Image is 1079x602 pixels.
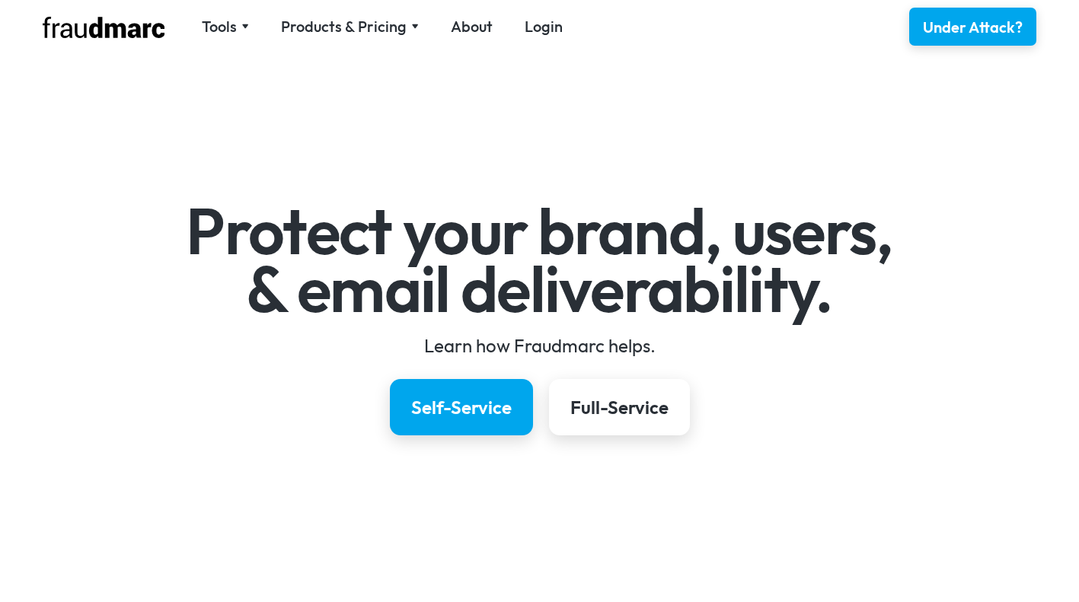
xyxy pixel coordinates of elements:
div: Products & Pricing [281,16,419,37]
a: Under Attack? [909,8,1036,46]
div: Products & Pricing [281,16,407,37]
div: Under Attack? [923,17,1023,38]
div: Tools [202,16,249,37]
div: Full-Service [570,395,669,419]
div: Tools [202,16,237,37]
a: Login [525,16,563,37]
a: About [451,16,493,37]
div: Self-Service [411,395,512,419]
a: Full-Service [549,379,690,435]
h1: Protect your brand, users, & email deliverability. [97,202,982,317]
div: Learn how Fraudmarc helps. [97,333,982,358]
a: Self-Service [390,379,533,435]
